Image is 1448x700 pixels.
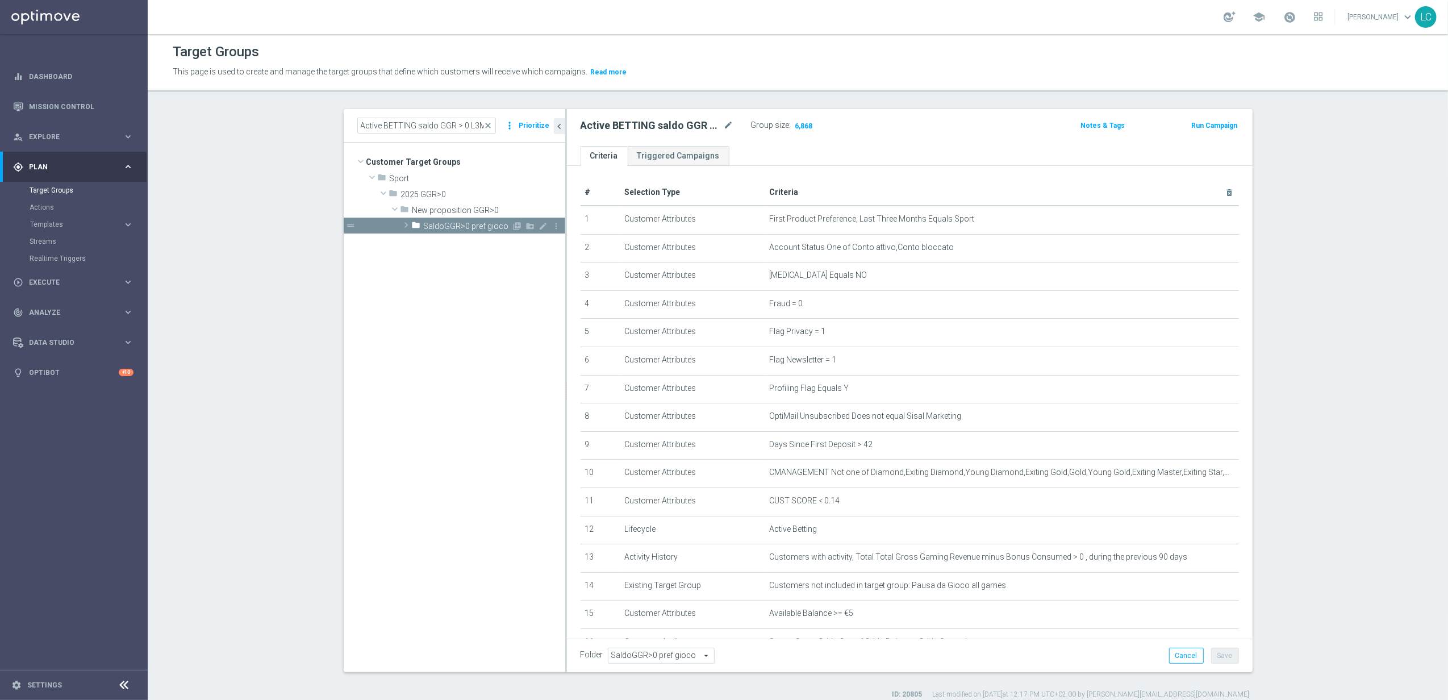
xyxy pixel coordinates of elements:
[504,118,516,134] i: more_vert
[581,488,620,516] td: 11
[12,368,134,377] button: lightbulb Optibot +10
[29,309,123,316] span: Analyze
[620,460,765,488] td: Customer Attributes
[30,220,134,229] button: Templates keyboard_arrow_right
[1225,188,1234,197] i: delete_forever
[30,233,147,250] div: Streams
[123,161,133,172] i: keyboard_arrow_right
[769,243,954,252] span: Account Status One of Conto attivo,Conto bloccato
[30,203,118,212] a: Actions
[13,91,133,122] div: Mission Control
[769,384,849,393] span: Profiling Flag Equals Y
[390,174,565,184] span: Sport
[581,119,721,132] h2: Active BETTING saldo GGR > 0 L3M BALANCER/STRATEGIST
[620,290,765,319] td: Customer Attributes
[173,67,587,76] span: This page is used to create and manage the target groups that define which customers will receive...
[892,690,923,699] label: ID: 20805
[13,277,123,287] div: Execute
[12,72,134,81] button: equalizer Dashboard
[13,368,23,378] i: lightbulb
[769,552,1187,562] span: Customers with activity, Total Total Gross Gaming Revenue minus Bonus Consumed > 0 , during the p...
[620,628,765,657] td: Customer Attributes
[357,118,496,134] input: Quick find group or folder
[13,307,123,318] div: Analyze
[581,403,620,432] td: 8
[581,375,620,403] td: 7
[581,650,603,660] label: Folder
[620,206,765,234] td: Customer Attributes
[13,338,123,348] div: Data Studio
[581,262,620,291] td: 3
[620,180,765,206] th: Selection Type
[769,299,803,309] span: Fraud = 0
[12,278,134,287] button: play_circle_outline Execute keyboard_arrow_right
[412,206,565,215] span: New proposition GGR&gt;0
[30,254,118,263] a: Realtime Triggers
[123,307,133,318] i: keyboard_arrow_right
[794,122,814,132] span: 6,868
[13,307,23,318] i: track_changes
[581,319,620,347] td: 5
[29,357,119,388] a: Optibot
[769,270,867,280] span: [MEDICAL_DATA] Equals NO
[29,164,123,170] span: Plan
[401,190,565,199] span: 2025 GGR&gt;0
[581,601,620,629] td: 15
[620,516,765,544] td: Lifecycle
[12,102,134,111] button: Mission Control
[769,188,798,197] span: Criteria
[30,221,123,228] div: Templates
[620,431,765,460] td: Customer Attributes
[769,637,974,647] span: Sports Segm Odds One of Odds Balancer,Odds Strategist
[581,180,620,206] th: #
[581,572,620,601] td: 14
[12,308,134,317] button: track_changes Analyze keyboard_arrow_right
[628,146,729,166] a: Triggered Campaigns
[769,609,853,618] span: Available Balance >= €5
[13,61,133,91] div: Dashboard
[769,524,817,534] span: Active Betting
[30,250,147,267] div: Realtime Triggers
[769,468,1234,477] span: CMANAGEMENT Not one of Diamond,Exiting Diamond,Young Diamond,Exiting Gold,Gold,Young Gold,Exiting...
[12,338,134,347] button: Data Studio keyboard_arrow_right
[620,403,765,432] td: Customer Attributes
[1169,648,1204,664] button: Cancel
[30,199,147,216] div: Actions
[620,544,765,573] td: Activity History
[173,44,259,60] h1: Target Groups
[1253,11,1265,23] span: school
[581,347,620,375] td: 6
[769,327,825,336] span: Flag Privacy = 1
[620,572,765,601] td: Existing Target Group
[539,222,548,231] i: Rename Folder
[513,222,522,231] i: Add Target group
[620,488,765,516] td: Customer Attributes
[119,369,133,376] div: +10
[11,680,22,690] i: settings
[518,118,552,134] button: Prioritize
[1346,9,1415,26] a: [PERSON_NAME]keyboard_arrow_down
[724,119,734,132] i: mode_edit
[30,221,111,228] span: Templates
[13,162,123,172] div: Plan
[12,163,134,172] button: gps_fixed Plan keyboard_arrow_right
[29,339,123,346] span: Data Studio
[581,460,620,488] td: 10
[1079,119,1126,132] button: Notes & Tags
[769,411,961,421] span: OptiMail Unsubscribed Does not equal Sisal Marketing
[123,219,133,230] i: keyboard_arrow_right
[790,120,791,130] label: :
[581,544,620,573] td: 13
[29,61,133,91] a: Dashboard
[123,337,133,348] i: keyboard_arrow_right
[123,277,133,287] i: keyboard_arrow_right
[30,237,118,246] a: Streams
[769,355,836,365] span: Flag Newsletter = 1
[13,72,23,82] i: equalizer
[1401,11,1414,23] span: keyboard_arrow_down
